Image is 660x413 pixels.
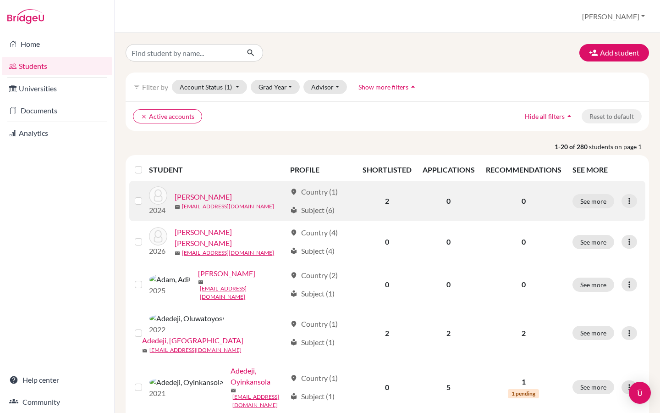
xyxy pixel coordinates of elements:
a: [PERSON_NAME] [198,268,255,279]
img: Adam, Adil [149,274,191,285]
span: Show more filters [358,83,408,91]
img: Adedeji, Oyinkansola [149,377,223,388]
a: [EMAIL_ADDRESS][DOMAIN_NAME] [149,346,242,354]
span: mail [175,251,180,256]
span: Filter by [142,83,168,91]
p: 2021 [149,388,223,399]
strong: 1-20 of 280 [555,142,589,151]
span: location_on [290,320,297,328]
span: location_on [290,374,297,382]
span: mail [231,388,236,393]
a: Analytics [2,124,112,142]
th: APPLICATIONS [417,159,480,181]
img: Acheampong, Nana Akousa [149,186,167,205]
div: Country (1) [290,373,338,384]
p: 0 [486,279,561,290]
th: SEE MORE [567,159,645,181]
td: 0 [417,181,480,221]
button: Grad Year [251,80,300,94]
input: Find student by name... [126,44,239,61]
a: [PERSON_NAME] [175,191,232,202]
span: mail [142,348,148,353]
a: [EMAIL_ADDRESS][DOMAIN_NAME] [200,285,286,301]
p: 2 [486,328,561,339]
a: [EMAIL_ADDRESS][DOMAIN_NAME] [182,202,274,211]
i: filter_list [133,83,140,90]
div: Country (2) [290,270,338,281]
i: arrow_drop_up [565,112,574,121]
div: Open Intercom Messenger [629,382,651,404]
div: Subject (4) [290,246,335,257]
span: local_library [290,206,297,214]
a: [EMAIL_ADDRESS][DOMAIN_NAME] [232,393,286,409]
div: Subject (1) [290,337,335,348]
th: SHORTLISTED [357,159,417,181]
a: [EMAIL_ADDRESS][DOMAIN_NAME] [182,249,274,257]
button: See more [572,326,614,340]
a: Universities [2,79,112,98]
button: Hide all filtersarrow_drop_up [517,109,582,123]
img: Acheampong, Nana Kwame [149,227,167,246]
span: mail [175,204,180,210]
th: RECOMMENDATIONS [480,159,567,181]
p: 2022 [149,324,224,335]
td: 0 [417,262,480,307]
span: local_library [290,339,297,346]
span: mail [198,279,203,285]
span: Hide all filters [525,112,565,120]
button: Reset to default [582,109,642,123]
td: 0 [357,221,417,262]
p: 1 [486,376,561,387]
button: Add student [579,44,649,61]
p: 0 [486,195,561,206]
a: [PERSON_NAME] [PERSON_NAME] [175,227,286,249]
a: Adedeji, Oyinkansola [231,365,286,387]
span: (1) [225,83,232,91]
td: 2 [417,307,480,360]
p: 2025 [149,285,191,296]
button: Show more filtersarrow_drop_up [351,80,425,94]
i: arrow_drop_up [408,82,418,91]
p: 2024 [149,205,167,216]
button: See more [572,380,614,394]
span: location_on [290,272,297,279]
button: Account Status(1) [172,80,247,94]
a: Adedeji, [GEOGRAPHIC_DATA] [142,335,243,346]
td: 2 [357,181,417,221]
button: clearActive accounts [133,109,202,123]
div: Subject (1) [290,391,335,402]
span: local_library [290,247,297,255]
a: Documents [2,101,112,120]
a: Help center [2,371,112,389]
a: Students [2,57,112,75]
td: 0 [357,262,417,307]
div: Subject (6) [290,205,335,216]
button: [PERSON_NAME] [578,8,649,25]
p: 2026 [149,246,167,257]
div: Subject (1) [290,288,335,299]
span: location_on [290,229,297,236]
img: Adedeji, Oluwatoyosi [149,313,224,324]
td: 0 [417,221,480,262]
span: local_library [290,290,297,297]
a: Home [2,35,112,53]
p: 0 [486,236,561,247]
button: See more [572,194,614,208]
button: Advisor [303,80,347,94]
span: location_on [290,188,297,195]
th: STUDENT [149,159,285,181]
span: students on page 1 [589,142,649,151]
span: 1 pending [508,389,539,398]
span: local_library [290,393,297,400]
a: Community [2,393,112,411]
div: Country (4) [290,227,338,238]
div: Country (1) [290,318,338,329]
td: 2 [357,307,417,360]
button: See more [572,278,614,292]
button: See more [572,235,614,249]
img: Bridge-U [7,9,44,24]
th: PROFILE [285,159,357,181]
div: Country (1) [290,186,338,197]
i: clear [141,113,147,120]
